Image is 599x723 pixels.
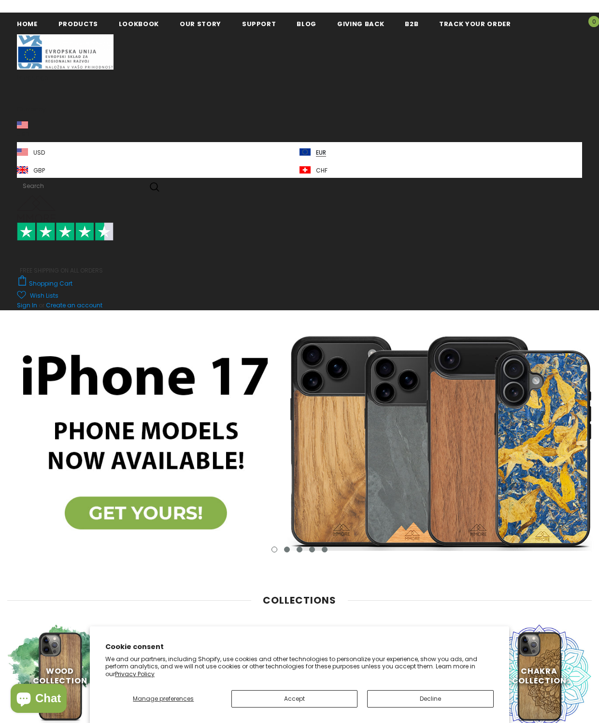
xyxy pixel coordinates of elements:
span: Collections [263,593,336,607]
span: support [242,19,276,29]
p: We and our partners, including Shopify, use cookies and other technologies to personalize your ex... [105,655,494,678]
span: Products [58,19,98,29]
iframe: Customer reviews powered by Trustpilot [17,241,582,266]
button: 2 [284,547,290,552]
a: Create an account [46,301,102,309]
img: MMORE Cases [17,195,56,222]
span: Giving back [337,19,384,29]
button: 1 [271,547,277,552]
a: Our Story [180,13,221,34]
span: CHF [316,167,328,174]
img: USD [17,121,28,129]
inbox-online-store-chat: Shopify online store chat [8,684,70,715]
a: Giving back [337,13,384,34]
span: Shopping Cart [29,279,72,288]
a: Track your order [439,13,511,34]
a: Javni Razpis [17,47,114,56]
span: USD [17,130,29,138]
a: USD [17,142,299,160]
label: Currency [17,101,582,117]
button: 5 [322,547,328,552]
span: B2B [405,19,418,29]
span: Blog [297,19,316,29]
a: support [242,13,276,34]
span: Manage preferences [133,694,194,703]
label: Language [17,70,582,86]
a: CHF [299,160,582,178]
a: GBP [17,160,299,178]
span: FREE SHIPPING ON ALL ORDERS [17,227,582,275]
button: Manage preferences [105,690,222,708]
img: Javni Razpis [17,34,114,70]
a: Blog [297,13,316,34]
span: USD [33,149,45,157]
a: Sign In [17,301,37,309]
a: Wish Lists [17,291,58,299]
span: Track your order [439,19,511,29]
span: Home [17,19,38,29]
span: Lookbook [119,19,159,29]
a: Privacy Policy [115,670,155,678]
input: Search Site [17,178,141,193]
span: GBP [33,167,45,174]
a: B2B [405,13,418,34]
img: Trust Pilot Stars [17,222,114,241]
h2: Cookie consent [105,642,494,652]
span: or [39,301,44,309]
span: Our Story [180,19,221,29]
button: 3 [297,547,302,552]
button: 4 [309,547,315,552]
span: EUR [316,149,326,157]
a: Home [17,13,38,34]
button: Accept [231,690,358,708]
button: Decline [367,690,494,708]
a: Products [58,13,98,34]
span: Wish Lists [30,291,58,301]
a: EUR [299,142,582,160]
a: Lookbook [119,13,159,34]
a: Shopping Cart 0 [17,279,77,288]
